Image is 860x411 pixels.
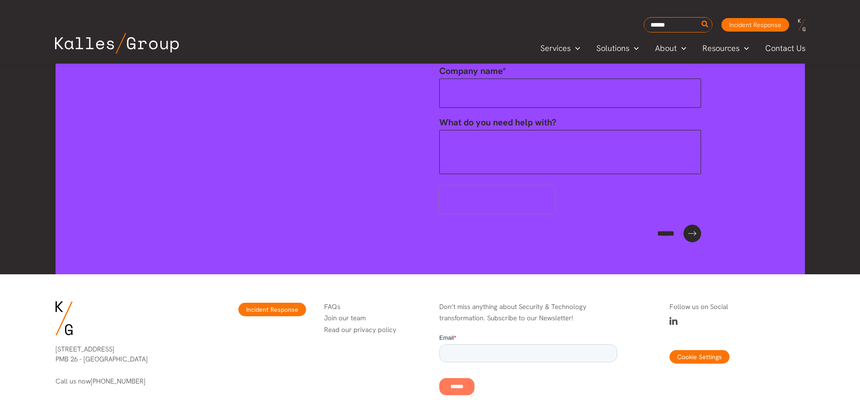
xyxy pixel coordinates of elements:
[91,377,145,386] a: [PHONE_NUMBER]
[677,42,686,55] span: Menu Toggle
[757,42,814,55] a: Contact Us
[655,42,677,55] span: About
[532,41,814,55] nav: Primary Site Navigation
[721,18,789,32] a: Incident Response
[669,301,805,313] p: Follow us on Social
[629,42,639,55] span: Menu Toggle
[702,42,739,55] span: Resources
[647,42,694,55] a: AboutMenu Toggle
[439,301,617,324] p: Don’t miss anything about Security & Technology transformation. Subscribe to our Newsletter!
[56,301,73,335] img: KG-Logo-Signature
[56,376,191,387] p: Call us now
[238,303,306,316] a: Incident Response
[439,116,556,128] span: What do you need help with?
[56,344,191,365] p: [STREET_ADDRESS] PMB 26 - [GEOGRAPHIC_DATA]
[739,42,749,55] span: Menu Toggle
[694,42,757,55] a: ResourcesMenu Toggle
[588,42,647,55] a: SolutionsMenu Toggle
[700,18,711,32] button: Search
[596,42,629,55] span: Solutions
[324,302,340,311] a: FAQs
[439,186,555,213] iframe: reCAPTCHA
[669,350,730,364] button: Cookie Settings
[324,314,366,323] a: Join our team
[540,42,571,55] span: Services
[765,42,805,55] span: Contact Us
[532,42,588,55] a: ServicesMenu Toggle
[55,33,179,54] img: Kalles Group
[439,333,617,411] iframe: Form 0
[571,42,580,55] span: Menu Toggle
[439,65,502,77] span: Company name
[324,325,396,334] a: Read our privacy policy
